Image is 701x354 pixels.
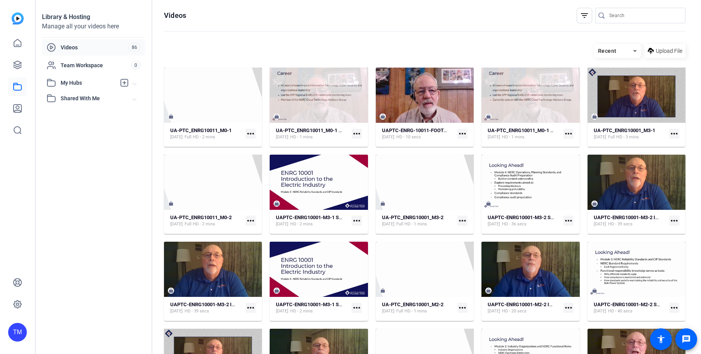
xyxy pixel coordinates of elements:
[457,129,467,139] mat-icon: more_horiz
[246,129,256,139] mat-icon: more_horiz
[669,216,679,226] mat-icon: more_horiz
[594,302,667,307] strong: UAPTC-ENRG10001-M2-2 Slides
[352,129,362,139] mat-icon: more_horiz
[594,302,666,314] a: UAPTC-ENRG10001-M2-2 Slides[DATE]HD - 40 secs
[563,129,574,139] mat-icon: more_horiz
[61,61,131,69] span: Team Workspace
[42,12,145,22] div: Library & Hosting
[594,127,666,140] a: UA-PTC_ENRG10001_M3-1[DATE]Full HD - 3 mins
[457,216,467,226] mat-icon: more_horiz
[609,11,679,20] input: Search
[563,216,574,226] mat-icon: more_horiz
[488,308,500,314] span: [DATE]
[290,308,313,314] span: HD - 2 mins
[42,91,145,106] mat-expansion-panel-header: Shared With Me
[502,134,525,140] span: HD - 1 mins
[488,134,500,140] span: [DATE]
[170,214,242,227] a: UA-PTC_ENRG10011_M0-2[DATE]Full HD - 2 mins
[170,302,242,314] a: UAPTC-ENRG10001-M3-2 Intro New[DATE]HD - 39 secs
[656,47,682,55] span: Upload File
[382,127,454,140] a: UAPTC-ENRG-10011-FOOTAGE-M0-1-Instructor-Outro-Only-[DATE]HD - 10 secs
[382,214,454,227] a: UA-PTC_ENRG10001_M3-2[DATE]Full HD - 1 mins
[276,134,288,140] span: [DATE]
[396,221,427,227] span: Full HD - 1 mins
[382,127,519,133] strong: UAPTC-ENRG-10011-FOOTAGE-M0-1-Instructor-Outro-Only-
[594,221,606,227] span: [DATE]
[170,302,252,307] strong: UAPTC-ENRG10001-M3-2 Intro New
[276,214,348,227] a: UAPTC-ENRG10001-M3-1 Slides[DATE]HD - 2 mins
[276,221,288,227] span: [DATE]
[488,127,560,140] a: UA-PTC_ENRG10011_M0-1 Intro New[DATE]HD - 1 mins
[290,221,313,227] span: HD - 2 mins
[42,75,145,91] mat-expansion-panel-header: My Hubs
[170,221,183,227] span: [DATE]
[170,134,183,140] span: [DATE]
[42,22,145,31] div: Manage all your videos here
[669,129,679,139] mat-icon: more_horiz
[608,134,639,140] span: Full HD - 3 mins
[170,308,183,314] span: [DATE]
[488,221,500,227] span: [DATE]
[502,308,527,314] span: HD - 20 secs
[382,134,394,140] span: [DATE]
[594,134,606,140] span: [DATE]
[608,221,633,227] span: HD - 39 secs
[645,44,685,58] button: Upload File
[382,214,443,220] strong: UA-PTC_ENRG10001_M3-2
[488,214,560,227] a: UAPTC-ENRG10001-M3-2 Slides New[DATE]HD - 36 secs
[488,127,572,133] strong: UA-PTC_ENRG10011_M0-1 Intro New
[276,127,348,140] a: UA-PTC_ENRG10011_M0-1 Intro New[DATE]HD - 1 mins
[276,302,349,307] strong: UAPTC-ENRG10001-M3-1 Slides
[164,11,186,20] h1: Videos
[276,308,288,314] span: [DATE]
[170,214,232,220] strong: UA-PTC_ENRG10011_M0-2
[594,214,666,227] a: UAPTC-ENRG10001-M3-2 Intro New[DATE]HD - 39 secs
[598,48,617,54] span: Recent
[61,44,128,51] span: Videos
[382,302,454,314] a: UA-PTC_ENRG10001_M2-2[DATE]Full HD - 1 mins
[382,308,394,314] span: [DATE]
[682,335,691,344] mat-icon: message
[61,94,133,103] span: Shared With Me
[61,79,116,87] span: My Hubs
[669,303,679,313] mat-icon: more_horiz
[276,214,349,220] strong: UAPTC-ENRG10001-M3-1 Slides
[131,61,141,70] span: 0
[276,127,360,133] strong: UA-PTC_ENRG10011_M0-1 Intro New
[12,12,24,24] img: blue-gradient.svg
[594,308,606,314] span: [DATE]
[594,214,675,220] strong: UAPTC-ENRG10001-M3-2 Intro New
[382,302,443,307] strong: UA-PTC_ENRG10001_M2-2
[608,308,633,314] span: HD - 40 secs
[352,216,362,226] mat-icon: more_horiz
[352,303,362,313] mat-icon: more_horiz
[594,127,655,133] strong: UA-PTC_ENRG10001_M3-1
[185,308,209,314] span: HD - 39 secs
[276,302,348,314] a: UAPTC-ENRG10001-M3-1 Slides[DATE]HD - 2 mins
[170,127,242,140] a: UA-PTC_ENRG10011_M0-1[DATE]Full HD - 2 mins
[290,134,313,140] span: HD - 1 mins
[185,134,215,140] span: Full HD - 2 mins
[580,11,589,20] mat-icon: filter_list
[656,335,666,344] mat-icon: accessibility
[502,221,527,227] span: HD - 36 secs
[128,43,141,52] span: 86
[170,127,232,133] strong: UA-PTC_ENRG10011_M0-1
[382,221,394,227] span: [DATE]
[396,308,427,314] span: Full HD - 1 mins
[185,221,215,227] span: Full HD - 2 mins
[246,303,256,313] mat-icon: more_horiz
[8,323,27,342] div: TM
[488,302,569,307] strong: UAPTC-ENRG10001-M2-2 Intro New
[488,214,572,220] strong: UAPTC-ENRG10001-M3-2 Slides New
[488,302,560,314] a: UAPTC-ENRG10001-M2-2 Intro New[DATE]HD - 20 secs
[246,216,256,226] mat-icon: more_horiz
[396,134,421,140] span: HD - 10 secs
[563,303,574,313] mat-icon: more_horiz
[457,303,467,313] mat-icon: more_horiz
